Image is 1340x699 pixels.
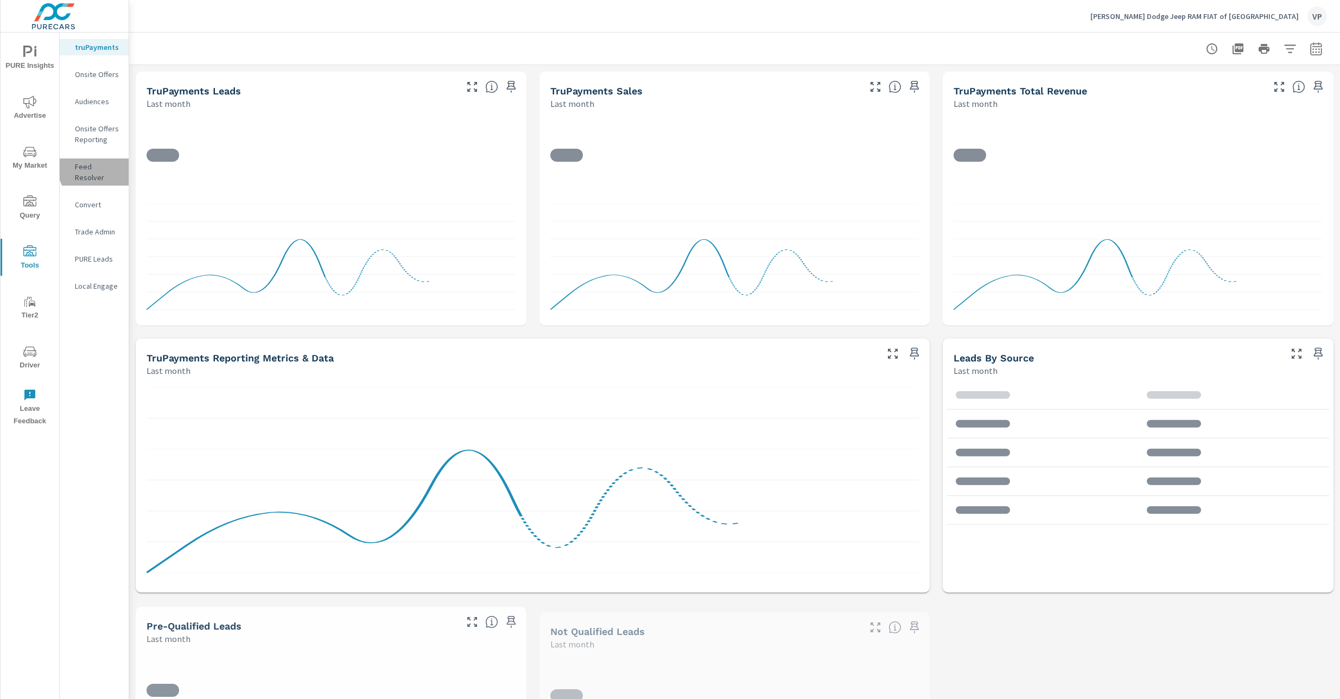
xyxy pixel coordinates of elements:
p: truPayments [75,42,120,53]
div: PURE Leads [60,251,129,267]
div: nav menu [1,33,59,432]
span: Tier2 [4,295,56,322]
p: Trade Admin [75,226,120,237]
span: My Market [4,145,56,172]
button: Select Date Range [1305,38,1327,60]
p: [PERSON_NAME] Dodge Jeep RAM FIAT of [GEOGRAPHIC_DATA] [1090,11,1299,21]
p: Local Engage [75,281,120,291]
p: Last month [147,97,190,110]
span: The number of truPayments leads. [485,80,498,93]
span: Total revenue from sales matched to a truPayments lead. [Source: This data is sourced from the de... [1292,80,1305,93]
span: Save this to your personalized report [503,613,520,631]
div: Audiences [60,93,129,110]
h5: Not Qualified Leads [550,626,645,637]
button: Make Fullscreen [884,345,901,363]
button: "Export Report to PDF" [1227,38,1249,60]
span: Save this to your personalized report [906,78,923,96]
button: Make Fullscreen [1288,345,1305,363]
p: Last month [147,364,190,377]
button: Make Fullscreen [1271,78,1288,96]
p: Last month [147,632,190,645]
span: Driver [4,345,56,372]
p: Onsite Offers [75,69,120,80]
span: Save this to your personalized report [906,345,923,363]
div: VP [1307,7,1327,26]
button: Make Fullscreen [867,619,884,636]
span: Save this to your personalized report [906,619,923,636]
p: Last month [954,364,998,377]
h5: Pre-Qualified Leads [147,620,242,632]
p: Last month [550,97,594,110]
p: PURE Leads [75,253,120,264]
h5: Leads By Source [954,352,1034,364]
div: Trade Admin [60,224,129,240]
h5: truPayments Sales [550,85,643,97]
button: Make Fullscreen [867,78,884,96]
div: Onsite Offers Reporting [60,120,129,148]
span: Number of sales matched to a truPayments lead. [Source: This data is sourced from the dealer's DM... [888,80,901,93]
p: Convert [75,199,120,210]
div: Feed Resolver [60,158,129,186]
span: Query [4,195,56,222]
div: Local Engage [60,278,129,294]
button: Apply Filters [1279,38,1301,60]
span: Advertise [4,96,56,122]
span: A basic review has been done and has not approved the credit worthiness of the lead by the config... [888,621,901,634]
span: Save this to your personalized report [1310,78,1327,96]
p: Audiences [75,96,120,107]
span: Save this to your personalized report [1310,345,1327,363]
button: Print Report [1253,38,1275,60]
p: Last month [550,638,594,651]
span: PURE Insights [4,46,56,72]
h5: truPayments Total Revenue [954,85,1087,97]
span: Leave Feedback [4,389,56,428]
div: Convert [60,196,129,213]
h5: truPayments Reporting Metrics & Data [147,352,334,364]
p: Onsite Offers Reporting [75,123,120,145]
p: Last month [954,97,998,110]
button: Make Fullscreen [463,78,481,96]
p: Feed Resolver [75,161,120,183]
span: A basic review has been done and approved the credit worthiness of the lead by the configured cre... [485,615,498,628]
span: Save this to your personalized report [503,78,520,96]
span: Tools [4,245,56,272]
button: Make Fullscreen [463,613,481,631]
div: Onsite Offers [60,66,129,82]
h5: truPayments Leads [147,85,241,97]
div: truPayments [60,39,129,55]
